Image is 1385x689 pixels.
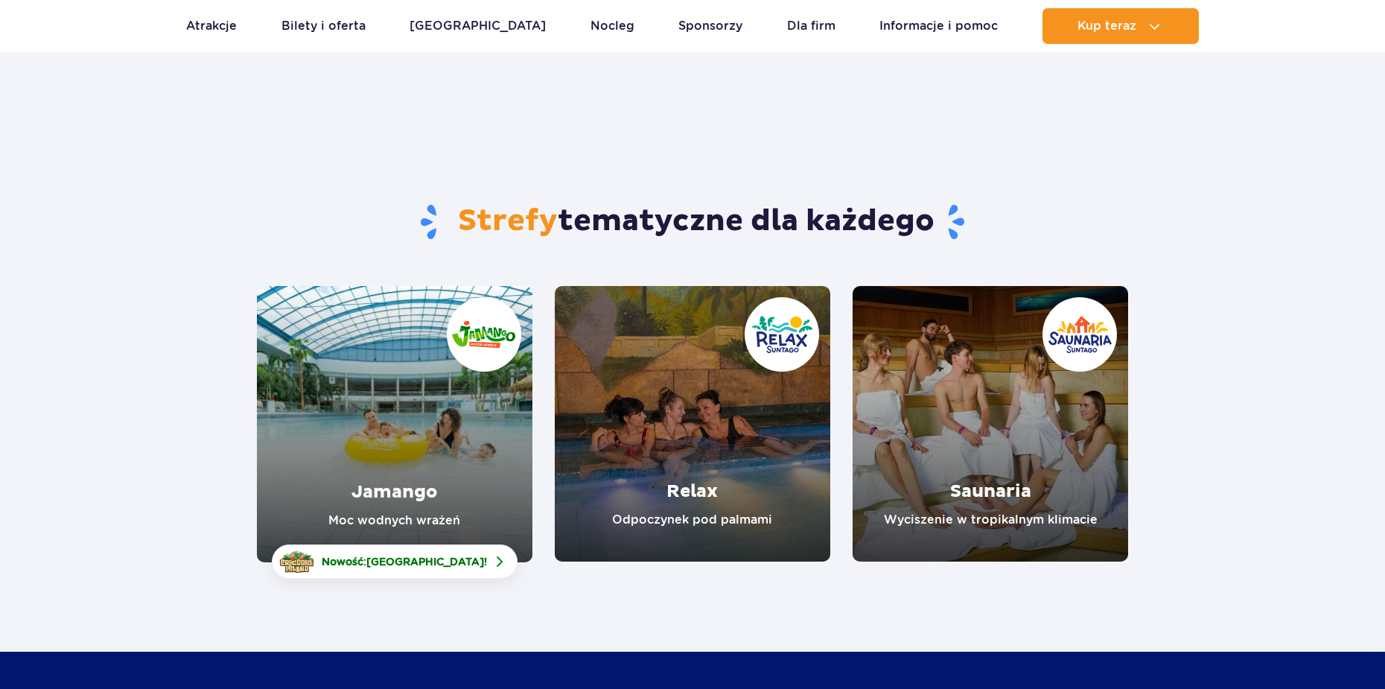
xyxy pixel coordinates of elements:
a: Nowość:[GEOGRAPHIC_DATA]! [272,544,518,579]
span: Kup teraz [1077,19,1136,33]
a: Atrakcje [186,8,237,44]
span: Strefy [458,203,558,240]
span: [GEOGRAPHIC_DATA] [366,556,484,568]
a: Sponsorzy [678,8,742,44]
a: Informacje i pomoc [879,8,998,44]
h1: tematyczne dla każdego [257,203,1129,241]
a: Jamango [257,286,532,562]
a: Nocleg [590,8,634,44]
span: Nowość: ! [322,554,487,569]
a: [GEOGRAPHIC_DATA] [410,8,546,44]
button: Kup teraz [1042,8,1199,44]
a: Saunaria [853,286,1128,562]
a: Bilety i oferta [281,8,366,44]
a: Dla firm [787,8,835,44]
a: Relax [555,286,830,562]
